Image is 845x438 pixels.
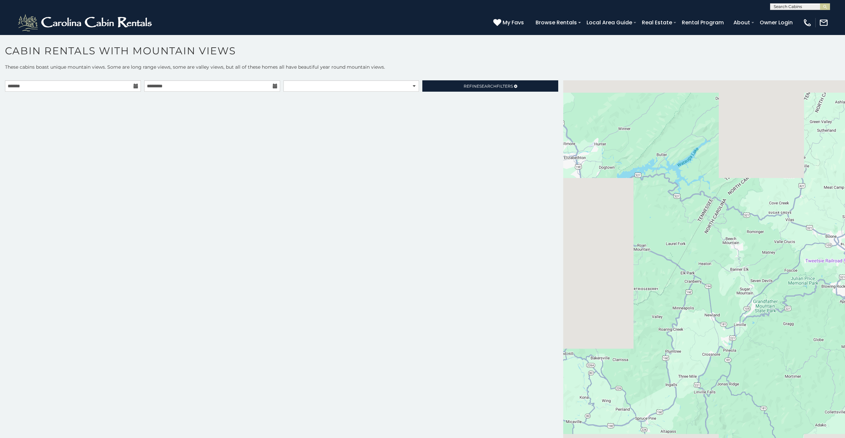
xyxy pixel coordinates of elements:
[583,17,635,28] a: Local Area Guide
[493,18,526,27] a: My Favs
[803,18,812,27] img: phone-regular-white.png
[819,18,828,27] img: mail-regular-white.png
[479,84,497,89] span: Search
[532,17,580,28] a: Browse Rentals
[638,17,675,28] a: Real Estate
[678,17,727,28] a: Rental Program
[503,18,524,27] span: My Favs
[464,84,513,89] span: Refine Filters
[422,80,558,92] a: RefineSearchFilters
[17,13,155,33] img: White-1-2.png
[730,17,753,28] a: About
[756,17,796,28] a: Owner Login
